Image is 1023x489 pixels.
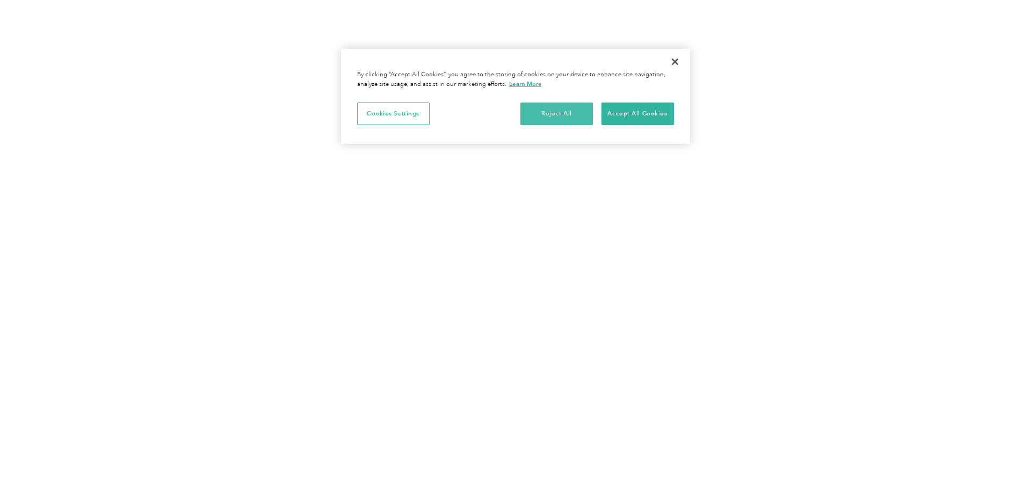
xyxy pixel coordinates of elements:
[663,50,687,74] button: Close
[357,70,674,89] div: By clicking “Accept All Cookies”, you agree to the storing of cookies on your device to enhance s...
[509,80,542,87] a: More information about your privacy, opens in a new tab
[601,103,674,125] button: Accept All Cookies
[341,49,690,144] div: Privacy
[520,103,593,125] button: Reject All
[341,49,690,144] div: Cookie banner
[357,103,430,125] button: Cookies Settings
